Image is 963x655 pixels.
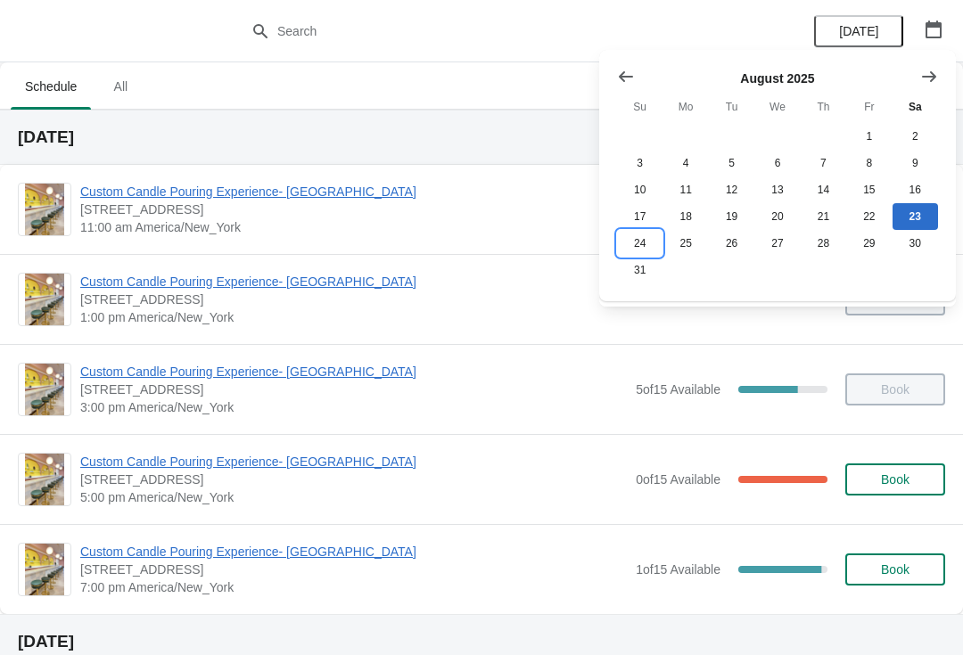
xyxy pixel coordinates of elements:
button: Friday August 1 2025 [846,123,892,150]
button: [DATE] [814,15,903,47]
span: 5 of 15 Available [636,382,720,397]
button: Saturday August 30 2025 [893,230,938,257]
span: [STREET_ADDRESS] [80,381,627,398]
span: 0 of 15 Available [636,472,720,487]
span: 1:00 pm America/New_York [80,308,620,326]
button: Tuesday August 5 2025 [709,150,754,176]
button: Show previous month, July 2025 [610,61,642,93]
button: Monday August 11 2025 [663,176,708,203]
button: Friday August 15 2025 [846,176,892,203]
button: Thursday August 21 2025 [801,203,846,230]
span: Custom Candle Pouring Experience- [GEOGRAPHIC_DATA] [80,273,620,291]
span: Book [881,562,909,577]
button: Saturday August 16 2025 [893,176,938,203]
button: Today Saturday August 23 2025 [893,203,938,230]
button: Show next month, September 2025 [913,61,945,93]
span: Custom Candle Pouring Experience- [GEOGRAPHIC_DATA] [80,363,627,381]
th: Saturday [893,91,938,123]
button: Sunday August 3 2025 [617,150,663,176]
button: Saturday August 9 2025 [893,150,938,176]
span: [STREET_ADDRESS] [80,561,627,578]
img: Custom Candle Pouring Experience- Delray Beach | 415 East Atlantic Avenue, Delray Beach, FL, USA ... [25,364,64,415]
span: Custom Candle Pouring Experience- [GEOGRAPHIC_DATA] [80,543,627,561]
input: Search [276,15,722,47]
img: Custom Candle Pouring Experience- Delray Beach | 415 East Atlantic Avenue, Delray Beach, FL, USA ... [25,544,64,595]
span: 11:00 am America/New_York [80,218,620,236]
button: Friday August 22 2025 [846,203,892,230]
th: Sunday [617,91,663,123]
span: 1 of 15 Available [636,562,720,577]
button: Thursday August 28 2025 [801,230,846,257]
img: Custom Candle Pouring Experience- Delray Beach | 415 East Atlantic Avenue, Delray Beach, FL, USA ... [25,184,64,235]
button: Sunday August 10 2025 [617,176,663,203]
th: Monday [663,91,708,123]
button: Book [845,463,945,495]
button: Saturday August 2 2025 [893,123,938,150]
span: 5:00 pm America/New_York [80,488,627,506]
button: Sunday August 31 2025 [617,257,663,283]
span: [DATE] [839,24,878,38]
button: Sunday August 24 2025 [617,230,663,257]
button: Tuesday August 19 2025 [709,203,754,230]
button: Sunday August 17 2025 [617,203,663,230]
button: Wednesday August 27 2025 [754,230,800,257]
img: Custom Candle Pouring Experience- Delray Beach | 415 East Atlantic Avenue, Delray Beach, FL, USA ... [25,454,64,505]
button: Monday August 25 2025 [663,230,708,257]
button: Wednesday August 13 2025 [754,176,800,203]
button: Tuesday August 12 2025 [709,176,754,203]
span: Custom Candle Pouring Experience- [GEOGRAPHIC_DATA] [80,183,620,201]
span: Book [881,472,909,487]
h2: [DATE] [18,633,945,651]
button: Thursday August 7 2025 [801,150,846,176]
th: Friday [846,91,892,123]
span: [STREET_ADDRESS] [80,471,627,488]
th: Wednesday [754,91,800,123]
span: All [98,70,143,102]
span: [STREET_ADDRESS] [80,201,620,218]
button: Wednesday August 6 2025 [754,150,800,176]
th: Tuesday [709,91,754,123]
button: Tuesday August 26 2025 [709,230,754,257]
img: Custom Candle Pouring Experience- Delray Beach | 415 East Atlantic Avenue, Delray Beach, FL, USA ... [25,274,64,325]
th: Thursday [801,91,846,123]
button: Wednesday August 20 2025 [754,203,800,230]
span: Custom Candle Pouring Experience- [GEOGRAPHIC_DATA] [80,453,627,471]
button: Friday August 8 2025 [846,150,892,176]
span: Schedule [11,70,91,102]
button: Friday August 29 2025 [846,230,892,257]
button: Book [845,553,945,585]
span: [STREET_ADDRESS] [80,291,620,308]
button: Thursday August 14 2025 [801,176,846,203]
button: Monday August 4 2025 [663,150,708,176]
button: Monday August 18 2025 [663,203,708,230]
span: 7:00 pm America/New_York [80,578,627,596]
span: 3:00 pm America/New_York [80,398,627,416]
h2: [DATE] [18,128,945,146]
